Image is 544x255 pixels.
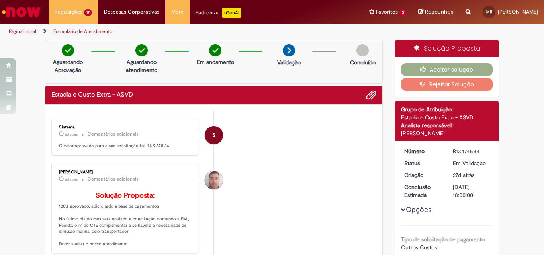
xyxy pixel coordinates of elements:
[1,4,42,20] img: ServiceNow
[222,8,241,18] p: +GenAi
[395,40,499,57] div: Solução Proposta
[453,171,474,179] span: 27d atrás
[65,177,78,182] span: 6d atrás
[399,9,406,16] span: 3
[425,8,454,16] span: Rascunhos
[401,129,493,137] div: [PERSON_NAME]
[283,44,295,56] img: arrow-next.png
[59,170,192,175] div: [PERSON_NAME]
[398,147,447,155] dt: Número
[96,191,155,200] b: Solução Proposta:
[84,9,92,16] span: 17
[401,121,493,129] div: Analista responsável:
[62,44,74,56] img: check-circle-green.png
[59,125,192,130] div: Sistema
[59,143,192,149] p: O valor aprovado para a sua solicitação foi R$ 9.878,36
[401,244,437,251] span: Outros Custos
[212,126,215,145] span: S
[65,132,78,137] span: 6d atrás
[376,8,398,16] span: Favoritos
[49,58,87,74] p: Aguardando Aprovação
[350,58,376,66] p: Concluído
[171,8,184,16] span: More
[453,147,490,155] div: R13474533
[356,44,369,56] img: img-circle-grey.png
[401,105,493,113] div: Grupo de Atribuição:
[55,8,82,16] span: Requisições
[277,58,301,66] p: Validação
[453,183,490,199] div: [DATE] 18:00:00
[65,132,78,137] time: 23/09/2025 12:19:40
[366,90,376,100] button: Adicionar anexos
[398,159,447,167] dt: Status
[104,8,159,16] span: Despesas Corporativas
[205,126,223,144] div: System
[209,44,221,56] img: check-circle-green.png
[401,78,493,91] button: Rejeitar Solução
[418,8,454,16] a: Rascunhos
[205,171,223,189] div: Luiz Carlos Barsotti Filho
[135,44,148,56] img: check-circle-green.png
[59,192,192,247] p: 100% aprovado, adicionado a base de pagamentos No último dia do mês será enviado a conciliação co...
[401,113,493,121] div: Estadia e Custo Extra - ASVD
[6,24,357,39] ul: Trilhas de página
[398,171,447,179] dt: Criação
[401,236,485,243] b: Tipo de solicitação de pagamento
[88,176,139,183] small: Comentários adicionais
[122,58,161,74] p: Aguardando atendimento
[401,63,493,76] button: Aceitar solução
[453,159,490,167] div: Em Validação
[51,91,133,99] h2: Estadia e Custo Extra - ASVD Histórico de tíquete
[486,9,492,14] span: MB
[53,28,112,35] a: Formulário de Atendimento
[197,58,234,66] p: Em andamento
[65,177,78,182] time: 23/09/2025 12:19:38
[453,171,490,179] div: 02/09/2025 19:22:39
[196,8,241,18] div: Padroniza
[453,171,474,179] time: 02/09/2025 19:22:39
[498,8,538,15] span: [PERSON_NAME]
[398,183,447,199] dt: Conclusão Estimada
[9,28,36,35] a: Página inicial
[88,131,139,138] small: Comentários adicionais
